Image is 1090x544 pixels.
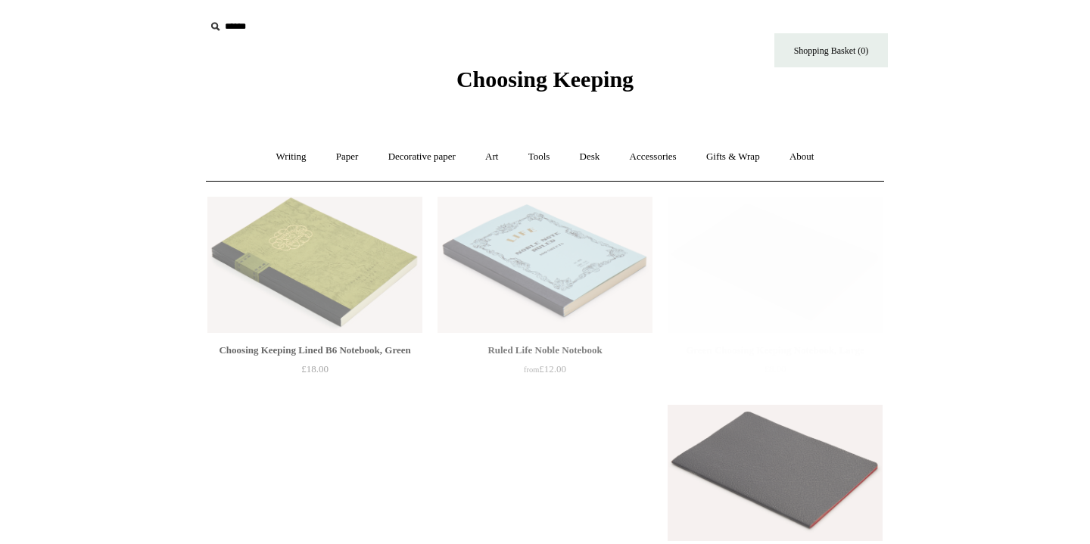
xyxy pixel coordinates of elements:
a: Ruled Life Noble Notebook Ruled Life Noble Notebook [438,197,652,333]
a: Accessories [616,137,690,177]
a: Choosing Keeping Lined B6 Notebook, Green Choosing Keeping Lined B6 Notebook, Green [207,197,422,333]
img: Choosing Keeping Lined B6 Notebook, Green [207,197,422,333]
a: Shopping Basket (0) [774,33,888,67]
a: Desk [566,137,614,177]
a: Gifts & Wrap [693,137,774,177]
span: £8.00 [764,363,786,375]
div: Choosing Keeping Lined B6 Notebook, Green [211,341,419,359]
a: Choosing Keeping [456,79,634,89]
a: Art [472,137,512,177]
span: from [524,365,539,374]
a: Green Choosing Keeping Notebook, Large £8.00 [668,341,883,403]
a: Tools [515,137,564,177]
a: Black Choosing Keeping Notebook Black Choosing Keeping Notebook [668,405,883,541]
a: About [776,137,828,177]
span: £12.00 [524,363,566,375]
div: Green Choosing Keeping Notebook, Large [671,341,879,359]
a: Decorative paper [375,137,469,177]
img: Black Choosing Keeping Notebook [668,405,883,541]
a: Choosing Keeping Lined B6 Notebook, Green £18.00 [207,341,422,403]
a: Writing [263,137,320,177]
span: Choosing Keeping [456,67,634,92]
a: Paper [322,137,372,177]
a: Ruled Life Noble Notebook from£12.00 [438,341,652,403]
img: Ruled Life Noble Notebook [438,197,652,333]
a: Green Choosing Keeping Notebook, Large Green Choosing Keeping Notebook, Large [668,197,883,333]
img: Green Choosing Keeping Notebook, Large [668,197,883,333]
div: Ruled Life Noble Notebook [441,341,649,359]
span: £18.00 [301,363,329,375]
